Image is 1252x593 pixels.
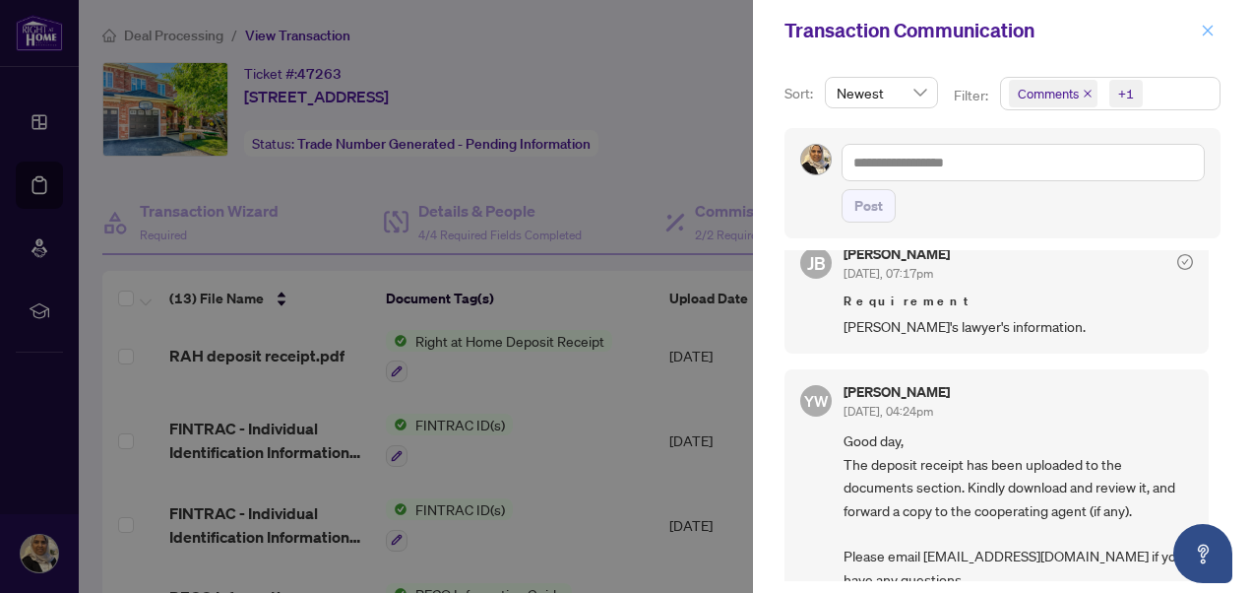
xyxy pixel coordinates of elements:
button: Open asap [1173,524,1232,583]
span: JB [807,249,826,277]
span: [DATE], 04:24pm [844,404,933,419]
span: check-circle [1177,254,1193,270]
span: [PERSON_NAME]'s lawyer's information. [844,315,1193,338]
span: Comments [1009,80,1097,107]
span: [DATE], 07:17pm [844,266,933,281]
p: Filter: [954,85,991,106]
span: Comments [1018,84,1079,103]
h5: [PERSON_NAME] [844,385,950,399]
button: Post [842,189,896,223]
span: YW [804,389,829,413]
span: close [1083,89,1093,99]
img: Profile Icon [801,145,831,174]
span: Requirement [844,292,1193,311]
h5: [PERSON_NAME] [844,247,950,261]
div: Transaction Communication [784,16,1195,45]
span: Newest [837,78,926,107]
span: close [1201,24,1215,37]
p: Sort: [784,83,817,104]
div: +1 [1118,84,1134,103]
